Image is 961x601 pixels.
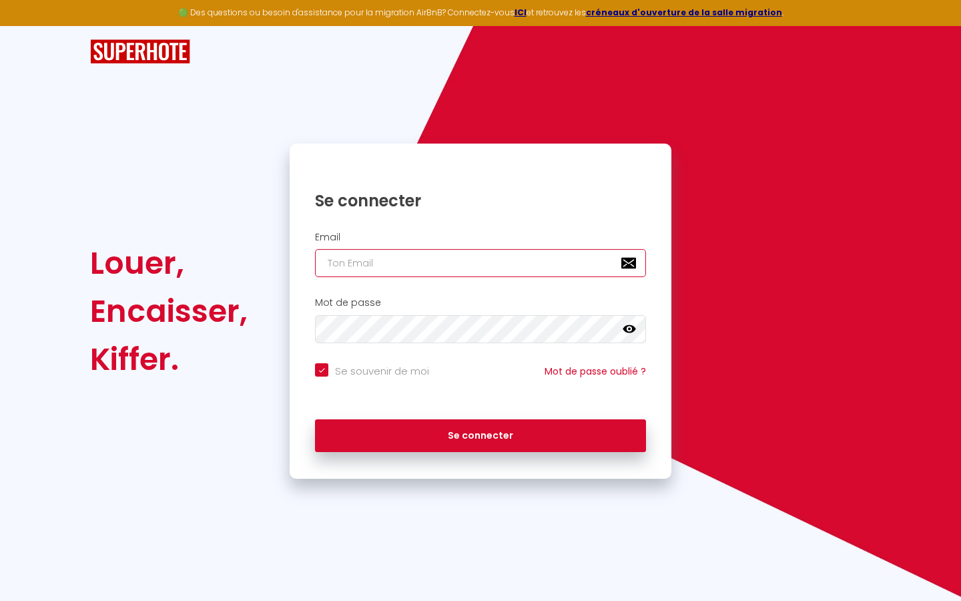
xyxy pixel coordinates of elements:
[315,249,646,277] input: Ton Email
[586,7,782,18] a: créneaux d'ouverture de la salle migration
[315,419,646,453] button: Se connecter
[90,287,248,335] div: Encaisser,
[11,5,51,45] button: Ouvrir le widget de chat LiveChat
[315,297,646,309] h2: Mot de passe
[315,232,646,243] h2: Email
[515,7,527,18] a: ICI
[90,335,248,383] div: Kiffer.
[545,365,646,378] a: Mot de passe oublié ?
[90,239,248,287] div: Louer,
[315,190,646,211] h1: Se connecter
[90,39,190,64] img: SuperHote logo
